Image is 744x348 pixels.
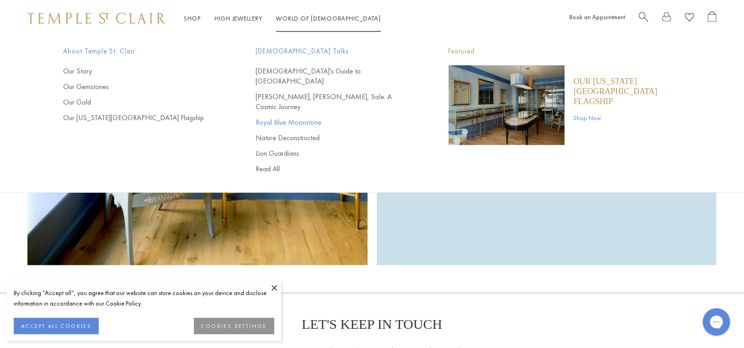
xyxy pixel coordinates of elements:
a: Nature Deconstructed [256,133,412,143]
a: Our Gold [64,97,219,107]
iframe: Gorgias live chat messenger [698,305,735,339]
button: COOKIES SETTINGS [194,318,274,334]
a: High JewelleryHigh Jewellery [214,14,262,22]
div: By clicking “Accept all”, you agree that our website can store cookies on your device and disclos... [14,288,274,309]
a: ShopShop [184,14,201,22]
p: LET'S KEEP IN TOUCH [302,316,442,332]
a: Shop Now [574,113,681,123]
a: Search [639,11,648,26]
span: About Temple St. Clair [64,46,219,57]
a: Book an Appointment [569,13,625,21]
p: Featured [449,46,681,57]
a: [PERSON_NAME], [PERSON_NAME], Sole: A Cosmic Journey [256,92,412,112]
nav: Main navigation [184,13,381,24]
a: Our [US_STATE][GEOGRAPHIC_DATA] Flagship [574,76,681,106]
span: [DEMOGRAPHIC_DATA] Talks [256,46,412,57]
a: Our [US_STATE][GEOGRAPHIC_DATA] Flagship [64,113,219,123]
a: Royal Blue Moonstone [256,117,412,127]
a: Open Shopping Bag [708,11,717,26]
a: Our Gemstones [64,82,219,92]
img: Temple St. Clair [27,13,166,24]
a: View Wishlist [685,11,694,26]
a: Lion Guardians [256,148,412,158]
a: Read All [256,164,412,174]
a: World of [DEMOGRAPHIC_DATA]World of [DEMOGRAPHIC_DATA] [276,14,381,22]
button: ACCEPT ALL COOKIES [14,318,99,334]
a: [DEMOGRAPHIC_DATA]'s Guide to [GEOGRAPHIC_DATA] [256,66,412,86]
a: Our Story [64,66,219,76]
